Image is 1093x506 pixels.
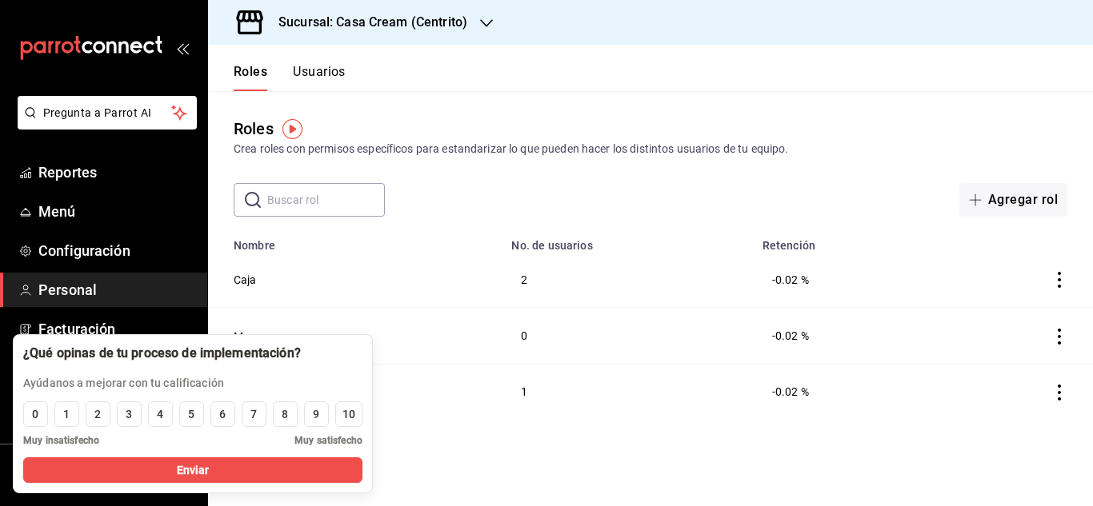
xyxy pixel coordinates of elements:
button: actions [1051,272,1067,288]
td: 1 [502,364,752,420]
th: Nombre [208,229,502,252]
button: 5 [179,401,204,427]
div: Roles [234,117,274,141]
span: Reportes [38,161,194,183]
div: 8 [282,406,288,423]
button: Pregunta a Parrot AI [18,96,197,129]
div: 5 [188,406,194,423]
span: Muy insatisfecho [23,433,99,448]
span: Facturación [38,318,194,340]
th: No. de usuarios [502,229,752,252]
div: 6 [219,406,226,423]
td: 2 [502,252,752,308]
span: Configuración [38,240,194,261]
div: 0 [32,406,38,423]
button: Usuarios [293,64,346,91]
button: open_drawer_menu [176,42,189,54]
a: Pregunta a Parrot AI [11,116,197,133]
div: 10 [342,406,355,423]
div: ¿Qué opinas de tu proceso de implementación? [23,345,301,362]
td: -0.02 % [753,364,941,420]
button: 7 [242,401,266,427]
button: Roles [234,64,267,91]
td: 0 [502,308,752,364]
button: Enviar [23,457,362,483]
p: Ayúdanos a mejorar con tu calificación [23,375,301,392]
span: Menú [38,201,194,222]
div: 1 [63,406,70,423]
span: Personal [38,279,194,301]
div: Crea roles con permisos específicos para estandarizar lo que pueden hacer los distintos usuarios ... [234,141,1067,157]
button: 10 [335,401,362,427]
div: 3 [126,406,132,423]
span: Pregunta a Parrot AI [43,105,172,122]
button: Agregar rol [959,183,1067,217]
div: 9 [313,406,319,423]
button: 4 [148,401,173,427]
button: 1 [54,401,79,427]
div: 4 [157,406,163,423]
h3: Sucursal: Casa Cream (Centrito) [266,13,467,32]
td: -0.02 % [753,252,941,308]
button: Caja [234,272,257,288]
td: -0.02 % [753,308,941,364]
button: actions [1051,329,1067,345]
button: Meseros [234,329,277,345]
div: 7 [250,406,257,423]
button: actions [1051,384,1067,400]
button: 2 [86,401,110,427]
span: Enviar [177,462,210,479]
button: 8 [273,401,298,427]
div: navigation tabs [234,64,346,91]
img: Tooltip marker [282,119,302,139]
button: 0 [23,401,48,427]
button: 9 [304,401,329,427]
button: 6 [210,401,235,427]
button: 3 [117,401,142,427]
th: Retención [753,229,941,252]
input: Buscar rol [267,184,385,216]
div: 2 [94,406,101,423]
span: Muy satisfecho [294,433,362,448]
